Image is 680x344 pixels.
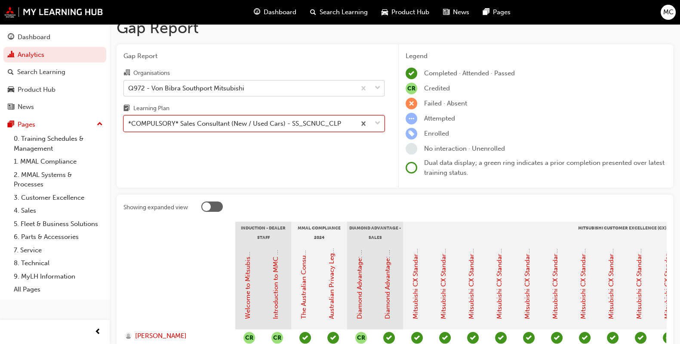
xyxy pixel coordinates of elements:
span: guage-icon [8,34,14,41]
a: Analytics [3,47,106,63]
div: News [18,102,34,112]
div: Showing expanded view [123,203,188,212]
button: null-icon [271,332,283,344]
a: 6. Parts & Accessories [10,230,106,244]
h1: Gap Report [117,19,673,37]
div: *COMPULSORY* Sales Consultant (New / Used Cars) - SS_SCNUC_CLP [128,119,341,129]
a: news-iconNews [436,3,476,21]
span: Product Hub [391,7,429,17]
div: Search Learning [17,67,65,77]
span: Credited [424,84,450,92]
a: All Pages [10,283,106,296]
span: search-icon [8,68,14,76]
span: prev-icon [95,327,101,338]
a: Diamond Advantage: Sales Training [384,214,391,319]
div: Product Hub [18,85,55,95]
span: No interaction · Unenrolled [424,145,505,152]
span: organisation-icon [123,69,130,77]
span: car-icon [8,86,14,94]
a: guage-iconDashboard [247,3,303,21]
a: 7. Service [10,244,106,257]
span: MC [663,7,674,17]
span: Search Learning [320,7,368,17]
div: Induction - Dealer Staff [235,222,291,243]
span: learningRecordVerb_PASS-icon [663,332,674,344]
span: learningRecordVerb_FAIL-icon [406,98,417,109]
div: Dashboard [18,32,50,42]
div: Learning Plan [133,104,169,113]
a: Mitsubishi CX Standards - Introduction [412,203,419,319]
span: learningRecordVerb_PASS-icon [383,332,395,344]
a: Search Learning [3,64,106,80]
span: guage-icon [254,7,260,18]
span: news-icon [8,103,14,111]
span: Attempted [424,115,455,122]
button: Pages [3,117,106,133]
span: search-icon [310,7,316,18]
span: pages-icon [483,7,489,18]
div: MMAL Compliance 2024 [291,222,347,243]
button: null-icon [355,332,367,344]
a: 1. MMAL Compliance [10,155,106,168]
button: MC [661,5,676,20]
span: learningRecordVerb_PASS-icon [327,332,339,344]
a: 8. Technical [10,257,106,270]
a: News [3,99,106,115]
span: down-icon [375,118,381,129]
a: 2. MMAL Systems & Processes [10,168,106,191]
span: Gap Report [123,51,385,61]
span: chart-icon [8,51,14,59]
a: 9. MyLH Information [10,270,106,283]
span: learningRecordVerb_PASS-icon [495,332,507,344]
span: Failed · Absent [424,99,467,107]
span: Enrolled [424,130,449,137]
span: up-icon [97,119,103,130]
a: pages-iconPages [476,3,517,21]
span: learningRecordVerb_PASS-icon [439,332,451,344]
a: 5. Fleet & Business Solutions [10,217,106,231]
a: search-iconSearch Learning [303,3,375,21]
div: Q972 - Von Bibra Southport Mitsubishi [128,83,244,93]
span: learningRecordVerb_PASS-icon [523,332,535,344]
span: learningRecordVerb_PASS-icon [579,332,591,344]
a: 3. Customer Excellence [10,191,106,205]
span: down-icon [375,83,381,94]
span: car-icon [382,7,388,18]
span: learningRecordVerb_PASS-icon [607,332,618,344]
span: learningRecordVerb_PASS-icon [299,332,311,344]
span: learningRecordVerb_PASS-icon [551,332,563,344]
span: Pages [493,7,511,17]
span: learningRecordVerb_PASS-icon [411,332,423,344]
span: learningplan-icon [123,105,130,113]
div: Organisations [133,69,170,77]
a: Dashboard [3,29,106,45]
a: 4. Sales [10,204,106,217]
span: learningRecordVerb_PASS-icon [635,332,646,344]
span: News [453,7,469,17]
span: news-icon [443,7,449,18]
span: learningRecordVerb_ATTEMPT-icon [406,113,417,124]
span: Completed · Attended · Passed [424,69,515,77]
span: Dual data display; a green ring indicates a prior completion presented over latest training status. [424,159,665,177]
div: Legend [406,51,666,61]
a: [PERSON_NAME] [125,331,227,341]
div: Diamond Advantage - Sales [347,222,403,243]
a: Product Hub [3,82,106,98]
span: Dashboard [264,7,296,17]
span: [PERSON_NAME] [135,331,187,341]
span: learningRecordVerb_PASS-icon [467,332,479,344]
span: learningRecordVerb_NONE-icon [406,143,417,155]
span: null-icon [406,83,417,94]
span: learningRecordVerb_COMPLETE-icon [406,68,417,79]
a: car-iconProduct Hub [375,3,436,21]
button: null-icon [243,332,255,344]
a: 0. Training Schedules & Management [10,132,106,155]
img: mmal [4,6,103,18]
button: DashboardAnalyticsSearch LearningProduct HubNews [3,28,106,117]
div: Pages [18,120,35,130]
